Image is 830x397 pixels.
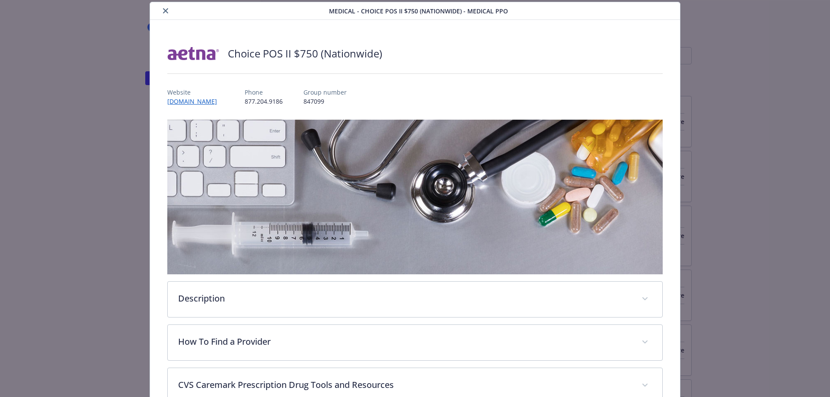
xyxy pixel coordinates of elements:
[178,378,632,391] p: CVS Caremark Prescription Drug Tools and Resources
[160,6,171,16] button: close
[329,6,508,16] span: Medical - Choice POS II $750 (Nationwide) - Medical PPO
[167,120,663,274] img: banner
[168,325,663,360] div: How To Find a Provider
[303,97,347,106] p: 847099
[167,88,224,97] p: Website
[167,41,219,67] img: Aetna Inc
[167,97,224,105] a: [DOMAIN_NAME]
[178,292,632,305] p: Description
[178,335,632,348] p: How To Find a Provider
[228,46,382,61] h2: Choice POS II $750 (Nationwide)
[303,88,347,97] p: Group number
[245,97,283,106] p: 877.204.9186
[168,282,663,317] div: Description
[245,88,283,97] p: Phone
